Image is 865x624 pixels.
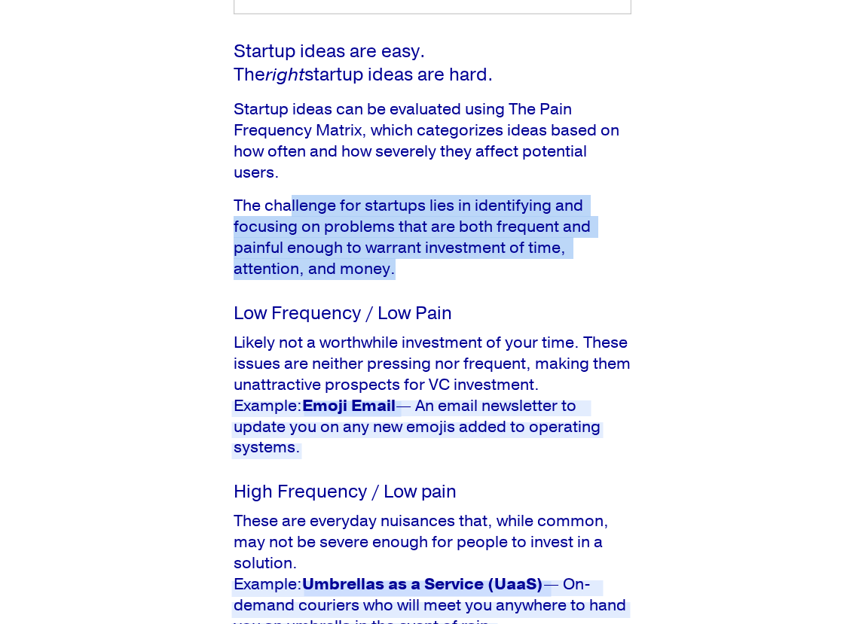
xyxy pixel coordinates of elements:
[234,395,604,458] span: Example: — An email newsletter to update you on any new emojis added to operating systems.
[234,196,631,280] p: The challenge for startups lies in identifying and focusing on problems that are both frequent an...
[234,333,631,459] p: Likely not a worthwhile investment of your time. These issues are neither pressing nor frequent, ...
[302,574,543,595] strong: Umbrellas as a Service (UaaS)
[234,482,631,502] h3: High Frequency / Low pain
[265,63,304,87] em: right
[302,395,396,416] strong: Emoji Email
[234,304,631,324] h3: Low Frequency / Low Pain
[234,99,631,184] p: Startup ideas can be evaluated using The Pain Frequency Matrix, which categorizes ideas based on ...
[234,40,631,87] p: Startup ideas are easy. The startup ideas are hard.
